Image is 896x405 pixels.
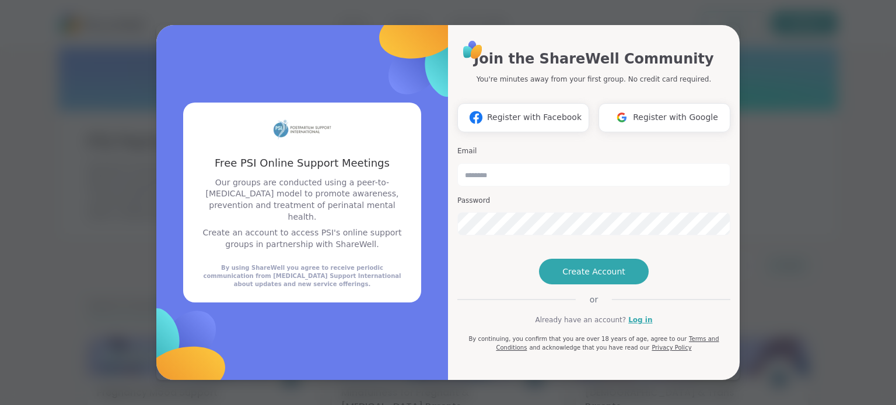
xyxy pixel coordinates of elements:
h3: Email [457,146,730,156]
a: Log in [628,315,652,325]
span: Create Account [562,266,625,277]
span: and acknowledge that you have read our [529,344,649,351]
button: Create Account [539,259,649,284]
p: Create an account to access PSI's online support groups in partnership with ShareWell. [197,227,407,250]
span: By continuing, you confirm that you are over 18 years of age, agree to our [468,336,687,342]
span: Already have an account? [535,315,626,325]
img: partner logo [273,117,331,142]
span: Register with Facebook [487,111,582,124]
a: Privacy Policy [652,344,691,351]
p: You're minutes away from your first group. No credit card required. [477,74,711,84]
p: Our groups are conducted using a peer-to-[MEDICAL_DATA] model to promote awareness, prevention an... [197,177,407,223]
div: By using ShareWell you agree to receive periodic communication from [MEDICAL_DATA] Support Intern... [197,264,407,288]
span: or [576,294,612,305]
h3: Password [457,196,730,206]
h3: Free PSI Online Support Meetings [197,156,407,170]
a: Terms and Conditions [496,336,719,351]
button: Register with Facebook [457,103,589,132]
button: Register with Google [598,103,730,132]
h1: Join the ShareWell Community [474,48,713,69]
img: ShareWell Logomark [611,107,633,128]
span: Register with Google [633,111,718,124]
img: ShareWell Logomark [465,107,487,128]
img: ShareWell Logo [460,37,486,63]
